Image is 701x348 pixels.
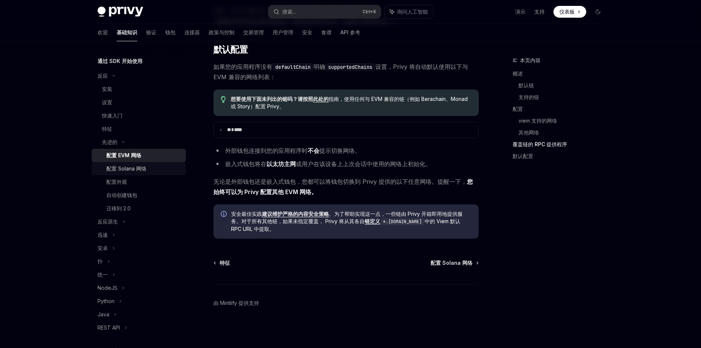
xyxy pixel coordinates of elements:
[98,73,108,79] font: 反应
[214,259,230,267] a: 特征
[213,44,248,55] font: 默认配置
[518,129,539,136] font: 其他网络
[220,260,230,266] font: 特征
[513,153,533,159] font: 默认配置
[98,7,143,17] img: 深色标志
[308,147,319,154] font: 不会
[237,188,311,196] a: 为 Privy 配置其他 EVM 网络
[98,58,142,64] font: 通过 SDK 开始使用
[520,57,541,63] font: 本页内容
[296,160,431,168] font: 或用户在该设备上上次会话中使用的网络上初始化。
[518,80,610,91] a: 默认链
[231,96,468,109] font: 指南，使用任何与 EVM 兼容的链（例如 Berachain、Monad 或 Story）配置 Privy
[365,218,380,225] a: 链定义
[98,218,118,225] font: 反应原生
[92,96,186,109] a: 设置
[117,29,137,35] font: 基础知识
[184,29,200,35] font: 连接器
[325,63,375,71] code: supportedChains
[92,189,186,202] a: 自动创建钱包
[92,82,186,96] a: 安装
[225,160,266,168] font: 嵌入式钱包将在
[362,9,370,14] font: Ctrl
[102,86,112,92] font: 安装
[534,8,545,15] a: 支持
[92,175,186,189] a: 配置外观
[518,117,557,124] font: viem 支持的网络
[213,178,473,196] font: 您始终可以
[370,9,376,14] font: +K
[106,192,137,198] font: 自动创建钱包
[513,68,610,80] a: 概述
[243,29,264,35] font: 交易管理
[92,149,186,162] a: 配置 EVM 网络
[319,147,361,154] font: 提示切换网络。
[102,126,112,132] font: 特征
[213,178,467,185] font: 无论是外部钱包还是嵌入式钱包，您都可以将钱包切换到 Privy 提供的以下任意网络。提醒一下，
[262,211,329,217] a: 建议维护严格的内容安全策略
[221,211,228,218] svg: 信息
[592,6,604,18] button: 切换暗模式
[397,8,428,15] font: 询问人工智能
[515,8,525,15] a: 演示
[165,29,176,35] font: 钱包
[431,260,472,266] font: 配置 Solana 网络
[513,103,610,115] a: 配置
[98,298,114,304] font: Python
[279,103,284,109] font: 。
[225,147,308,154] font: 外部钱包连接到您的应用程序时
[513,141,567,147] font: 覆盖链的 RPC 提供程序
[268,5,381,18] button: 搜索...Ctrl+K
[513,70,523,77] font: 概述
[266,160,296,168] font: 以太坊主网
[92,122,186,136] a: 特征
[92,109,186,122] a: 快速入门
[106,179,127,185] font: 配置外观
[518,82,534,88] font: 默认链
[237,188,311,196] font: 为 Privy 配置其他 EVM 网络
[282,8,296,15] font: 搜索...
[98,245,108,251] font: 安卓
[311,188,317,196] font: 。
[314,63,325,70] font: 明确
[209,24,234,41] a: 政策与控制
[283,218,365,224] font: 如果未指定覆盖， Privy 将从其各自
[302,24,312,41] a: 安全
[553,6,586,18] a: 仪表板
[231,96,313,102] font: 想要使用下面未列出的链吗？请按照
[209,29,234,35] font: 政策与控制
[106,152,141,158] font: 配置 EVM 网络
[98,29,108,35] font: 欢迎
[221,96,226,103] svg: 提示
[98,324,120,331] font: REST API
[385,5,433,18] button: 询问人工智能
[321,24,332,41] a: 食谱
[98,232,108,238] font: 迅速
[518,127,610,138] a: 其他网络
[92,162,186,175] a: 配置 Solana 网络
[518,91,610,103] a: 支持的链
[106,165,146,172] font: 配置 Solana 网络
[106,205,131,211] font: 迁移到 2.0
[184,24,200,41] a: 连接器
[273,29,293,35] font: 用户管理
[231,211,463,224] font: 。为了帮助实现这一点，一些链由 Privy 开箱即用地提供服务。对于所有其他链，
[243,24,264,41] a: 交易管理
[518,115,610,127] a: viem 支持的网络
[213,300,259,306] font: 由 Mintlify 提供支持
[102,99,112,105] font: 设置
[98,285,117,291] font: NodeJS
[513,138,610,150] a: 覆盖链的 RPC 提供程序
[92,202,186,215] a: 迁移到 2.0
[340,24,360,41] a: API 参考
[213,63,272,70] font: 如果您的应用程序没有
[313,96,329,102] a: 此处的
[431,259,478,267] a: 配置 Solana 网络
[231,211,262,217] font: 安全最佳实践
[380,218,425,225] code: *.[DOMAIN_NAME]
